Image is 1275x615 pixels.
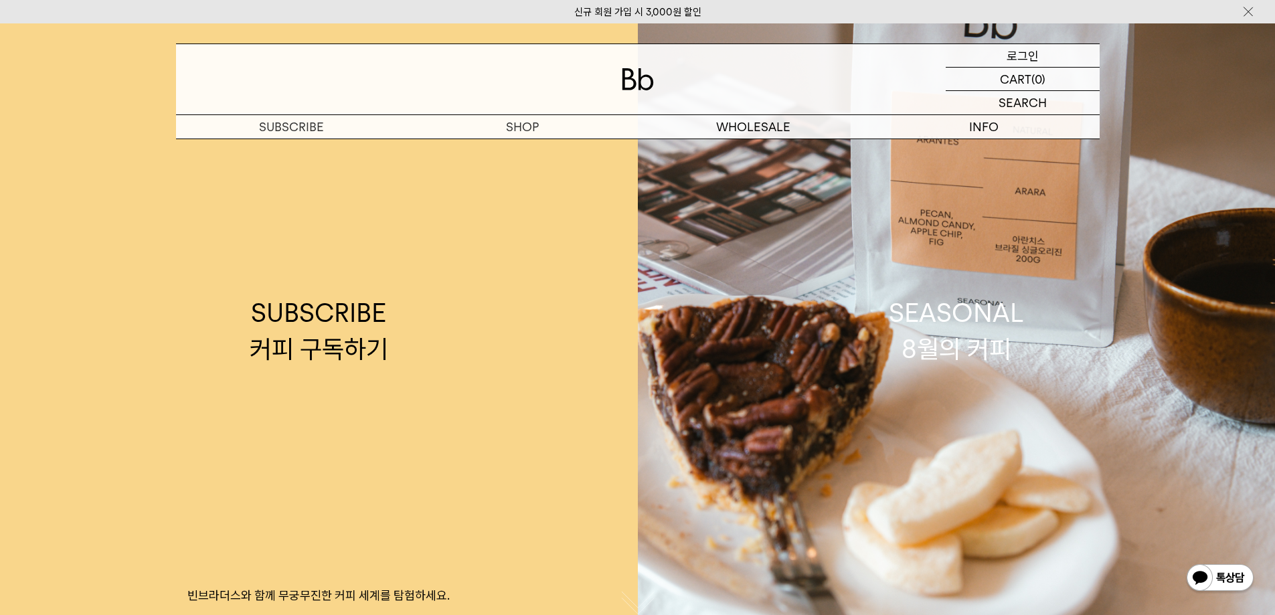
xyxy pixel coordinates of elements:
[250,295,388,366] div: SUBSCRIBE 커피 구독하기
[999,91,1047,114] p: SEARCH
[574,6,701,18] a: 신규 회원 가입 시 3,000원 할인
[1007,44,1039,67] p: 로그인
[889,295,1024,366] div: SEASONAL 8월의 커피
[946,68,1100,91] a: CART (0)
[1000,68,1031,90] p: CART
[622,68,654,90] img: 로고
[1185,563,1255,595] img: 카카오톡 채널 1:1 채팅 버튼
[407,115,638,139] a: SHOP
[946,44,1100,68] a: 로그인
[1031,68,1045,90] p: (0)
[176,115,407,139] a: SUBSCRIBE
[638,115,869,139] p: WHOLESALE
[869,115,1100,139] p: INFO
